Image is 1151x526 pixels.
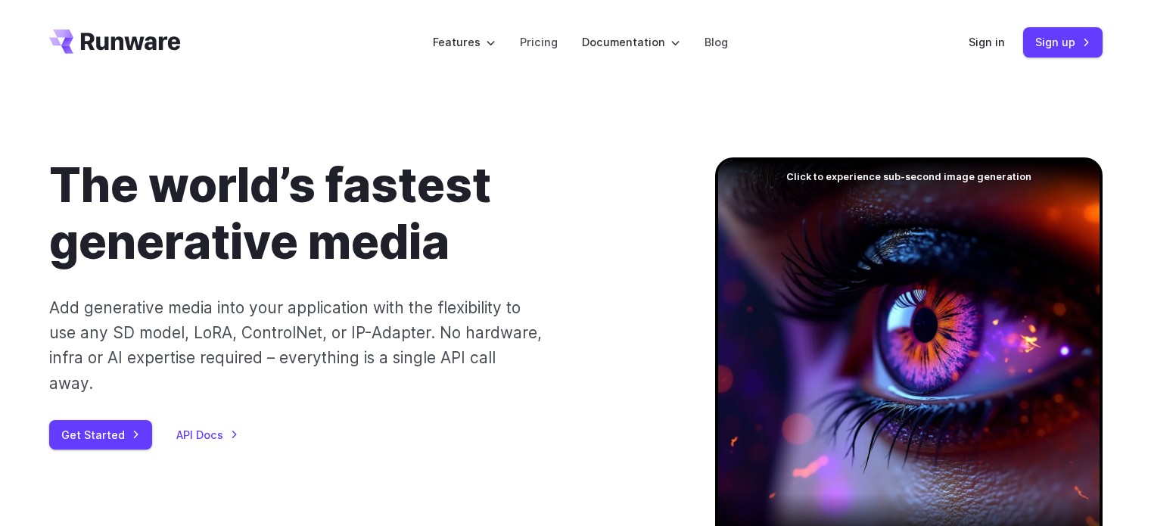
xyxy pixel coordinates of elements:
[705,33,728,51] a: Blog
[969,33,1005,51] a: Sign in
[1023,27,1103,57] a: Sign up
[49,420,152,450] a: Get Started
[49,30,181,54] a: Go to /
[49,295,543,396] p: Add generative media into your application with the flexibility to use any SD model, LoRA, Contro...
[49,157,667,271] h1: The world’s fastest generative media
[520,33,558,51] a: Pricing
[433,33,496,51] label: Features
[582,33,680,51] label: Documentation
[176,426,238,444] a: API Docs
